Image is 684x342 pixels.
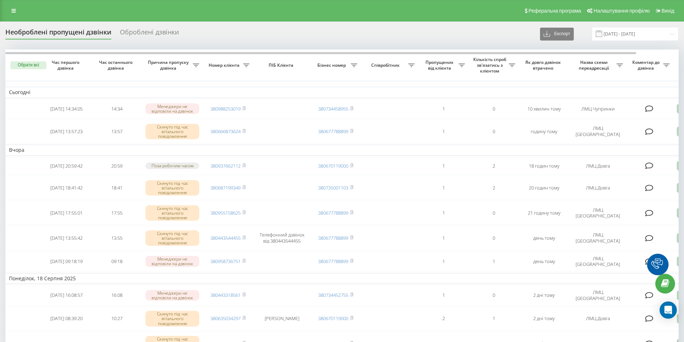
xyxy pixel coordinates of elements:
[253,307,311,331] td: [PERSON_NAME]
[569,307,627,331] td: ЛМЦ Довга
[145,60,193,71] span: Причина пропуску дзвінка
[418,99,469,118] td: 1
[10,61,46,69] button: Обрати всі
[519,176,569,200] td: 20 годин тому
[145,163,199,169] div: Поза робочим часом
[253,226,311,250] td: Телефонний дзвінок від 380443544455
[41,226,92,250] td: [DATE] 13:55:42
[318,315,348,322] a: 380670119000
[519,120,569,143] td: годину тому
[314,62,351,68] span: Бізнес номер
[210,184,241,191] a: 380687199349
[569,157,627,175] td: ЛМЦ Довга
[210,235,241,241] a: 380443544455
[145,124,199,140] div: Скинуто під час вітального повідомлення
[318,258,348,264] a: 380677788899
[469,251,519,271] td: 1
[418,201,469,225] td: 1
[318,210,348,216] a: 380677788899
[469,226,519,250] td: 0
[41,157,92,175] td: [DATE] 20:59:42
[92,285,142,305] td: 16:08
[519,99,569,118] td: 10 хвилин тому
[92,226,142,250] td: 13:55
[210,163,241,169] a: 380937662112
[569,285,627,305] td: ЛМЦ [GEOGRAPHIC_DATA]
[210,258,241,264] a: 380958736751
[41,99,92,118] td: [DATE] 14:34:05
[92,201,142,225] td: 17:55
[318,184,348,191] a: 380735001103
[259,62,304,68] span: ПІБ Клієнта
[418,120,469,143] td: 1
[145,103,199,114] div: Менеджери не відповіли на дзвінок
[569,251,627,271] td: ЛМЦ [GEOGRAPHIC_DATA]
[364,62,408,68] span: Співробітник
[318,235,348,241] a: 380677788899
[472,57,509,74] span: Кількість спроб зв'язатись з клієнтом
[92,157,142,175] td: 20:59
[469,176,519,200] td: 2
[92,176,142,200] td: 18:41
[569,176,627,200] td: ЛМЦ Довга
[469,201,519,225] td: 0
[525,60,563,71] span: Як довго дзвінок втрачено
[418,285,469,305] td: 1
[469,307,519,331] td: 1
[519,201,569,225] td: 21 годину тому
[41,307,92,331] td: [DATE] 08:39:20
[41,201,92,225] td: [DATE] 17:55:01
[145,290,199,301] div: Менеджери не відповіли на дзвінок
[569,226,627,250] td: ЛМЦ [GEOGRAPHIC_DATA]
[41,285,92,305] td: [DATE] 16:08:57
[92,99,142,118] td: 14:34
[469,157,519,175] td: 2
[145,180,199,196] div: Скинуто під час вітального повідомлення
[540,28,574,41] button: Експорт
[47,60,86,71] span: Час першого дзвінка
[41,120,92,143] td: [DATE] 13:57:23
[662,8,674,14] span: Вихід
[569,99,627,118] td: ЛМЦ Чупринки
[519,307,569,331] td: 2 дні тому
[418,226,469,250] td: 1
[418,307,469,331] td: 2
[120,28,179,39] div: Оброблені дзвінки
[97,60,136,71] span: Час останнього дзвінка
[210,210,241,216] a: 380955158625
[569,120,627,143] td: ЛМЦ [GEOGRAPHIC_DATA]
[519,251,569,271] td: день тому
[145,205,199,221] div: Скинуто під час вітального повідомлення
[519,285,569,305] td: 2 дні тому
[210,106,241,112] a: 380988253019
[318,292,348,298] a: 380734452755
[41,251,92,271] td: [DATE] 09:18:19
[210,292,241,298] a: 380443318561
[318,163,348,169] a: 380670119000
[210,315,241,322] a: 380635034297
[529,8,581,14] span: Реферальна програма
[569,201,627,225] td: ЛМЦ [GEOGRAPHIC_DATA]
[206,62,243,68] span: Номер клієнта
[422,60,459,71] span: Пропущених від клієнта
[418,176,469,200] td: 1
[145,230,199,246] div: Скинуто під час вітального повідомлення
[210,128,241,135] a: 380666873624
[92,307,142,331] td: 10:27
[519,226,569,250] td: день тому
[519,157,569,175] td: 18 годин тому
[630,60,663,71] span: Коментар до дзвінка
[469,285,519,305] td: 0
[92,120,142,143] td: 13:57
[469,99,519,118] td: 0
[145,256,199,267] div: Менеджери не відповіли на дзвінок
[5,28,111,39] div: Необроблені пропущені дзвінки
[145,311,199,327] div: Скинуто під час вітального повідомлення
[418,251,469,271] td: 1
[469,120,519,143] td: 0
[594,8,650,14] span: Налаштування профілю
[573,60,616,71] span: Назва схеми переадресації
[660,301,677,319] div: Open Intercom Messenger
[41,176,92,200] td: [DATE] 18:41:42
[318,128,348,135] a: 380677788899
